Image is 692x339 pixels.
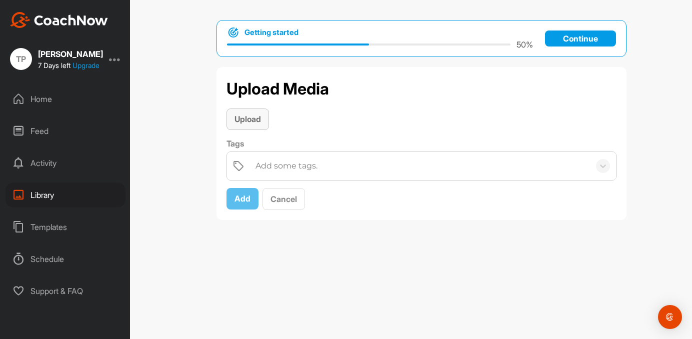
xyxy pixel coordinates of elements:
[270,194,297,204] span: Cancel
[5,214,125,239] div: Templates
[226,108,269,130] button: Upload
[5,278,125,303] div: Support & FAQ
[5,86,125,111] div: Home
[227,26,239,38] img: bullseye
[255,160,317,172] div: Add some tags.
[232,160,244,172] img: tags
[234,193,250,203] span: Add
[516,38,533,50] p: 50 %
[226,188,258,209] button: Add
[234,114,261,124] span: Upload
[226,137,616,149] label: Tags
[262,188,305,210] button: Cancel
[72,61,99,69] a: Upgrade
[38,61,70,69] span: 7 Days left
[10,12,108,28] img: CoachNow
[5,150,125,175] div: Activity
[5,246,125,271] div: Schedule
[5,118,125,143] div: Feed
[658,305,682,329] div: Open Intercom Messenger
[38,50,103,58] div: [PERSON_NAME]
[226,77,329,101] h2: Upload Media
[545,30,616,46] a: Continue
[10,48,32,70] div: TP
[5,182,125,207] div: Library
[244,27,298,38] h1: Getting started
